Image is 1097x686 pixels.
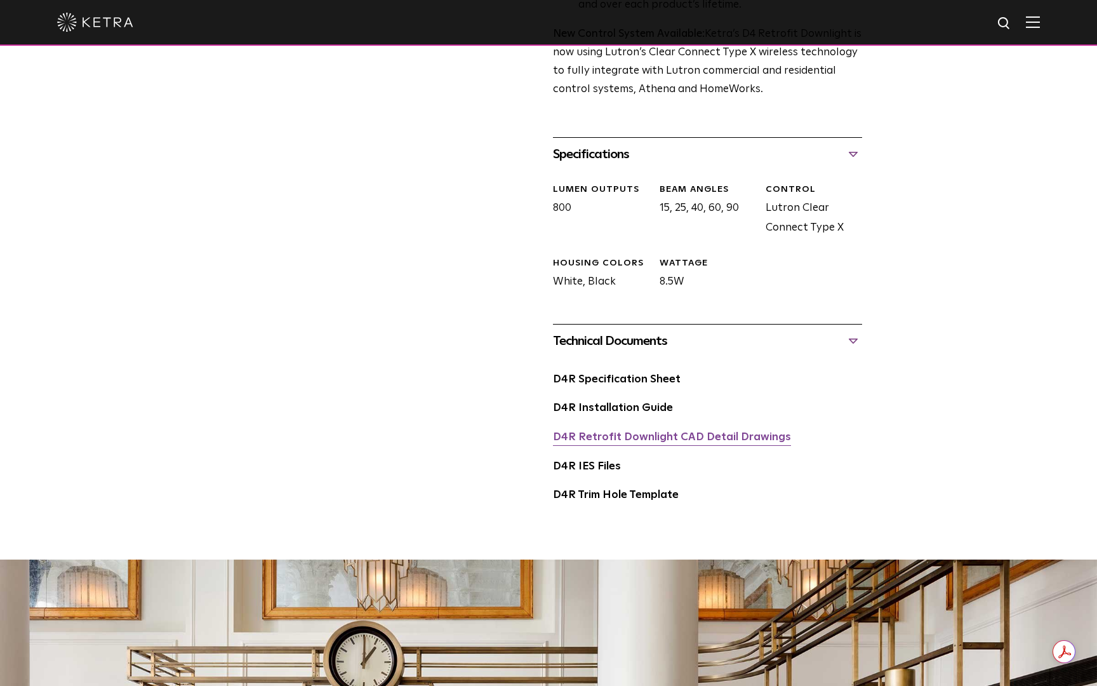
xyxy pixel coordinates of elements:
div: Technical Documents [553,331,862,351]
a: D4R Retrofit Downlight CAD Detail Drawings [553,432,791,443]
div: Beam Angles [660,184,756,196]
div: WATTAGE [660,257,756,270]
div: 800 [543,184,649,238]
div: White, Black [543,257,649,292]
a: D4R Installation Guide [553,403,673,414]
img: search icon [997,16,1013,32]
div: CONTROL [766,184,862,196]
img: Hamburger%20Nav.svg [1026,16,1040,28]
div: HOUSING COLORS [553,257,649,270]
a: D4R Specification Sheet [553,374,681,385]
a: D4R Trim Hole Template [553,490,679,501]
div: 8.5W [650,257,756,292]
a: D4R IES Files [553,461,621,472]
div: Lutron Clear Connect Type X [756,184,862,238]
img: ketra-logo-2019-white [57,13,133,32]
div: Specifications [553,144,862,165]
p: Ketra’s D4 Retrofit Downlight is now using Lutron’s Clear Connect Type X wireless technology to f... [553,25,862,99]
div: LUMEN OUTPUTS [553,184,649,196]
div: 15, 25, 40, 60, 90 [650,184,756,238]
